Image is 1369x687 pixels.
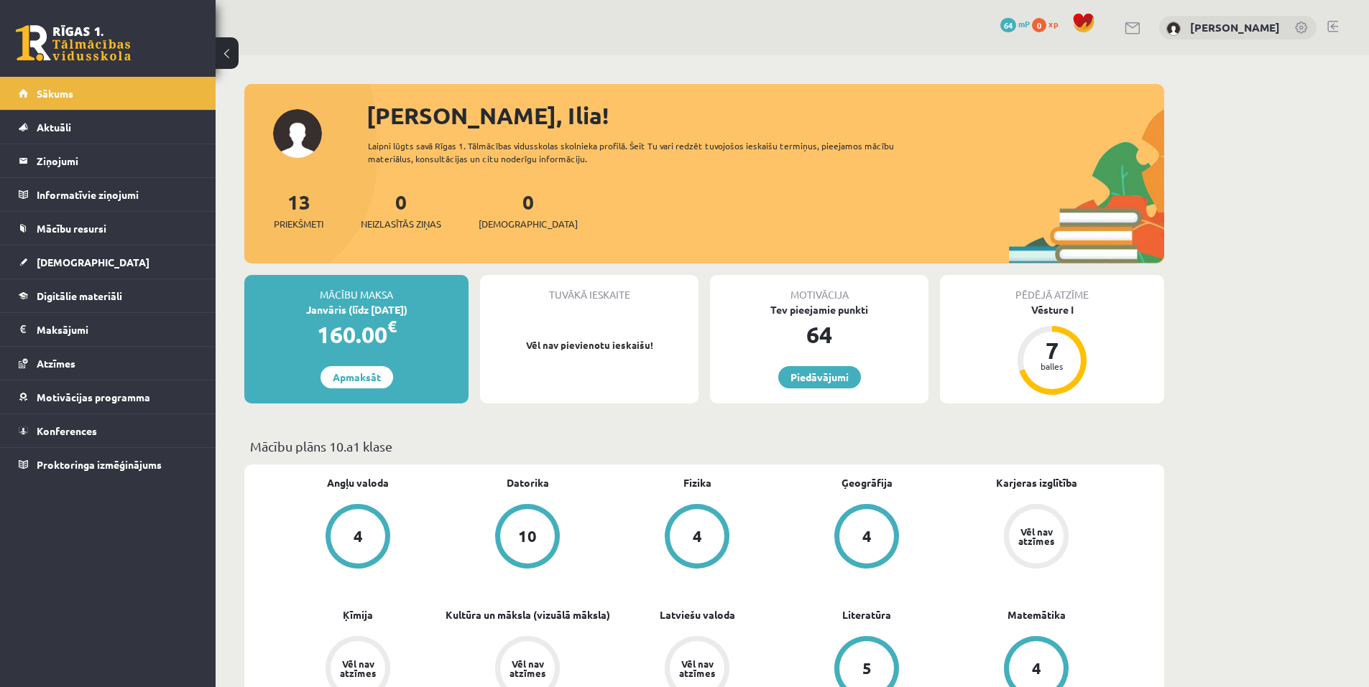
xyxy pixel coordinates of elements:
[37,178,198,211] legend: Informatīvie ziņojumi
[274,217,323,231] span: Priekšmeti
[1016,527,1056,546] div: Vēl nav atzīmes
[446,607,610,622] a: Kultūra un māksla (vizuālā māksla)
[710,317,928,352] div: 64
[368,139,920,165] div: Laipni lūgts savā Rīgas 1. Tālmācības vidusskolas skolnieka profilā. Šeit Tu vari redzēt tuvojošo...
[1190,20,1280,34] a: [PERSON_NAME]
[19,178,198,211] a: Informatīvie ziņojumi
[327,475,389,490] a: Angļu valoda
[778,366,861,388] a: Piedāvājumi
[996,475,1077,490] a: Karjeras izglītība
[274,189,323,231] a: 13Priekšmeti
[19,448,198,481] a: Proktoringa izmēģinājums
[710,275,928,302] div: Motivācija
[862,528,872,544] div: 4
[677,659,717,678] div: Vēl nav atzīmes
[1032,18,1046,32] span: 0
[321,366,393,388] a: Apmaksāt
[19,414,198,447] a: Konferences
[37,424,97,437] span: Konferences
[37,121,71,134] span: Aktuāli
[842,607,891,622] a: Literatūra
[782,504,951,571] a: 4
[479,217,578,231] span: [DEMOGRAPHIC_DATA]
[1000,18,1016,32] span: 64
[1166,22,1181,36] img: Ilia Ganebnyi
[37,289,122,302] span: Digitālie materiāli
[862,660,872,676] div: 5
[244,317,469,352] div: 160.00
[354,528,363,544] div: 4
[273,504,443,571] a: 4
[683,475,711,490] a: Fizika
[19,246,198,279] a: [DEMOGRAPHIC_DATA]
[842,475,893,490] a: Ģeogrāfija
[19,279,198,312] a: Digitālie materiāli
[940,302,1164,317] div: Vēsture I
[940,275,1164,302] div: Pēdējā atzīme
[244,275,469,302] div: Mācību maksa
[612,504,782,571] a: 4
[387,316,397,337] span: €
[518,528,537,544] div: 10
[343,607,373,622] a: Ķīmija
[361,189,441,231] a: 0Neizlasītās ziņas
[19,313,198,346] a: Maksājumi
[443,504,612,571] a: 10
[244,302,469,317] div: Janvāris (līdz [DATE])
[19,380,198,413] a: Motivācijas programma
[37,87,73,100] span: Sākums
[710,302,928,317] div: Tev pieejamie punkti
[1018,18,1030,29] span: mP
[507,475,549,490] a: Datorika
[480,275,699,302] div: Tuvākā ieskaite
[367,98,1164,133] div: [PERSON_NAME], Ilia!
[37,313,198,346] legend: Maksājumi
[1031,362,1074,370] div: balles
[1048,18,1058,29] span: xp
[19,144,198,177] a: Ziņojumi
[951,504,1121,571] a: Vēl nav atzīmes
[37,357,75,370] span: Atzīmes
[37,391,150,403] span: Motivācijas programma
[693,528,702,544] div: 4
[37,458,162,471] span: Proktoringa izmēģinājums
[16,25,131,61] a: Rīgas 1. Tālmācības vidusskola
[37,222,106,235] span: Mācību resursi
[37,256,149,268] span: [DEMOGRAPHIC_DATA]
[940,302,1164,397] a: Vēsture I 7 balles
[1008,607,1066,622] a: Matemātika
[660,607,735,622] a: Latviešu valoda
[37,144,198,177] legend: Ziņojumi
[1031,339,1074,362] div: 7
[19,77,198,110] a: Sākums
[1000,18,1030,29] a: 64 mP
[487,338,691,352] p: Vēl nav pievienotu ieskaišu!
[361,217,441,231] span: Neizlasītās ziņas
[479,189,578,231] a: 0[DEMOGRAPHIC_DATA]
[338,659,378,678] div: Vēl nav atzīmes
[1032,18,1065,29] a: 0 xp
[250,436,1158,456] p: Mācību plāns 10.a1 klase
[19,212,198,245] a: Mācību resursi
[19,347,198,380] a: Atzīmes
[507,659,548,678] div: Vēl nav atzīmes
[19,111,198,144] a: Aktuāli
[1032,660,1041,676] div: 4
